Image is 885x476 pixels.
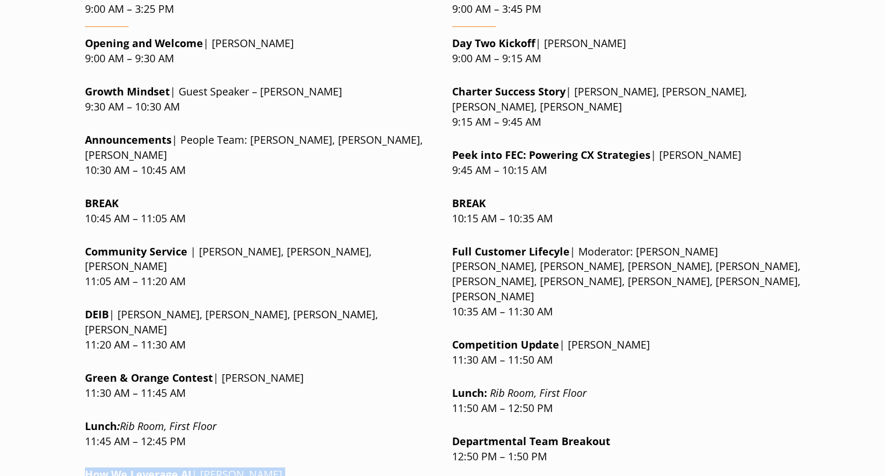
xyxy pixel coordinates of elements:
p: 11:50 AM – 12:50 PM [452,386,801,416]
em: Rib Room, First Floor [490,386,587,400]
strong: Charter Success Story [452,84,566,98]
strong: Lunch [452,386,484,400]
p: 10:45 AM – 11:05 AM [85,196,433,226]
strong: Opening and Welcome [85,36,203,50]
p: | [PERSON_NAME] 9:00 AM – 9:15 AM [452,36,801,66]
strong: Competition Update [452,338,559,351]
p: | [PERSON_NAME] 9:45 AM – 10:15 AM [452,148,801,178]
em: Rib Room, First Floor [120,419,216,433]
p: | Guest Speaker – [PERSON_NAME] 9:30 AM – 10:30 AM [85,84,433,115]
p: | [PERSON_NAME], [PERSON_NAME], [PERSON_NAME], [PERSON_NAME] 9:15 AM – 9:45 AM [452,84,801,130]
p: | [PERSON_NAME] 9:00 AM – 9:30 AM [85,36,433,66]
strong: Full Customer Lifecyle [452,244,570,258]
strong: Lunch [85,419,120,433]
p: 10:15 AM – 10:35 AM [452,196,801,226]
em: : [117,419,120,433]
strong: Announcements [85,133,172,147]
strong: Community Service [85,244,187,258]
strong: Green & Orange Contest [85,371,213,385]
strong: Growth Mindset [85,84,170,98]
p: 12:50 PM – 1:50 PM [452,434,801,464]
p: 11:45 AM – 12:45 PM [85,419,433,449]
p: | People Team: [PERSON_NAME], [PERSON_NAME], [PERSON_NAME] 10:30 AM – 10:45 AM [85,133,433,178]
p: | [PERSON_NAME], [PERSON_NAME], [PERSON_NAME], [PERSON_NAME] 11:20 AM – 11:30 AM [85,307,433,353]
strong: : [452,386,487,400]
strong: DEIB [85,307,109,321]
strong: Peek into FEC: Powering CX Strategies [452,148,651,162]
strong: Departmental Team Breakout [452,434,610,448]
strong: Day Two Kickoff [452,36,535,50]
p: | [PERSON_NAME] 11:30 AM – 11:50 AM [452,338,801,368]
p: | [PERSON_NAME], [PERSON_NAME], [PERSON_NAME] 11:05 AM – 11:20 AM [85,244,433,290]
strong: BREAK [452,196,486,210]
p: | [PERSON_NAME] 11:30 AM – 11:45 AM [85,371,433,401]
p: | Moderator: [PERSON_NAME] [PERSON_NAME], [PERSON_NAME], [PERSON_NAME], [PERSON_NAME], [PERSON_NA... [452,244,801,320]
strong: BREAK [85,196,119,210]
